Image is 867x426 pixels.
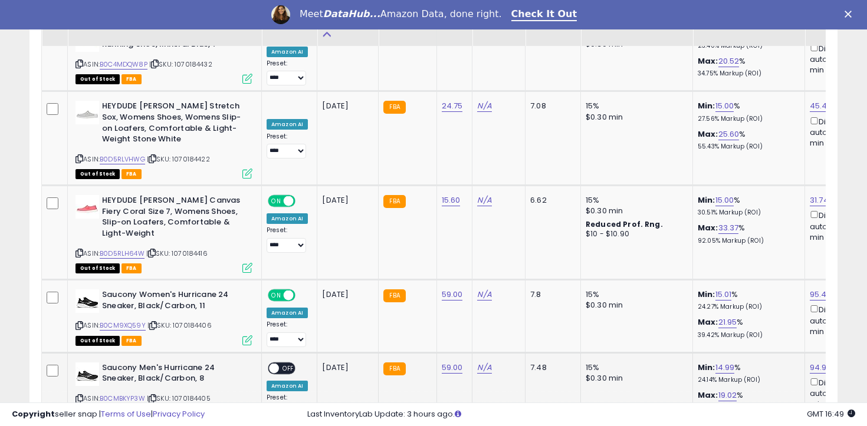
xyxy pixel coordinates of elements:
[153,408,205,420] a: Privacy Policy
[810,100,832,112] a: 45.47
[845,11,856,18] div: Close
[698,376,796,384] p: 24.14% Markup (ROI)
[267,213,308,224] div: Amazon AI
[698,289,796,311] div: %
[530,362,572,373] div: 7.48
[698,362,715,373] b: Min:
[442,100,463,112] a: 24.75
[698,316,718,328] b: Max:
[698,129,796,151] div: %
[586,373,684,384] div: $0.30 min
[271,5,290,24] img: Profile image for Georgie
[477,362,491,374] a: N/A
[477,289,491,300] a: N/A
[698,317,796,339] div: %
[698,289,715,300] b: Min:
[715,100,734,112] a: 15.00
[586,112,684,123] div: $0.30 min
[698,115,796,123] p: 27.56% Markup (ROI)
[698,56,796,78] div: %
[269,196,284,206] span: ON
[715,194,734,206] a: 15.00
[75,28,252,83] div: ASIN:
[383,289,405,302] small: FBA
[149,60,212,69] span: | SKU: 1070184432
[586,229,684,239] div: $10 - $10.90
[586,289,684,300] div: 15%
[75,289,252,344] div: ASIN:
[586,101,684,111] div: 15%
[511,8,577,21] a: Check It Out
[810,376,866,410] div: Disable auto adjust min
[75,195,252,272] div: ASIN:
[442,194,461,206] a: 15.60
[698,101,796,123] div: %
[698,389,718,401] b: Max:
[75,263,120,273] span: All listings that are currently out of stock and unavailable for purchase on Amazon
[12,409,205,420] div: seller snap | |
[698,362,796,384] div: %
[698,222,718,233] b: Max:
[383,362,405,375] small: FBA
[102,289,245,314] b: Saucony Women's Hurricane 24 Sneaker, Black/Carbon, 11
[477,194,491,206] a: N/A
[323,8,380,19] i: DataHub...
[530,289,572,300] div: 7.8
[121,169,142,179] span: FBA
[698,331,796,339] p: 39.42% Markup (ROI)
[810,194,829,206] a: 31.74
[810,362,831,374] a: 94.97
[102,101,245,147] b: HEYDUDE [PERSON_NAME] Stretch Sox, Womens Shoes, Womens Slip-on Loafers, Comfortable & Light-Weig...
[267,308,308,318] div: Amazon AI
[383,195,405,208] small: FBA
[698,237,796,245] p: 92.05% Markup (ROI)
[121,336,142,346] span: FBA
[300,8,502,20] div: Meet Amazon Data, done right.
[586,362,684,373] div: 15%
[75,195,99,219] img: 21t6A1SKqsL._SL40_.jpg
[100,321,146,331] a: B0CM9XQ59Y
[267,119,308,130] div: Amazon AI
[294,290,313,300] span: OFF
[698,209,796,217] p: 30.51% Markup (ROI)
[698,128,718,140] b: Max:
[75,101,99,124] img: 31eyiTmt4bL._SL40_.jpg
[586,195,684,206] div: 15%
[100,249,144,259] a: B0D5RLH64W
[810,303,866,337] div: Disable auto adjust min
[718,389,737,401] a: 19.02
[442,289,463,300] a: 59.00
[698,195,796,217] div: %
[102,195,245,242] b: HEYDUDE [PERSON_NAME] Canvas Fiery Coral Size 7, Womens Shoes, Slip-on Loafers, Comfortable & Lig...
[267,381,308,391] div: Amazon AI
[718,128,740,140] a: 25.60
[586,219,663,229] b: Reduced Prof. Rng.
[530,195,572,206] div: 6.62
[698,100,715,111] b: Min:
[267,321,308,347] div: Preset:
[383,101,405,114] small: FBA
[269,290,284,300] span: ON
[810,289,832,300] a: 95.43
[322,289,369,300] div: [DATE]
[100,154,145,164] a: B0D5RLVHWG
[698,223,796,245] div: %
[294,196,313,206] span: OFF
[75,74,120,84] span: All listings that are currently out of stock and unavailable for purchase on Amazon
[267,133,308,159] div: Preset:
[810,115,866,149] div: Disable auto adjust min
[75,169,120,179] span: All listings that are currently out of stock and unavailable for purchase on Amazon
[267,226,308,253] div: Preset:
[810,209,866,243] div: Disable auto adjust min
[698,55,718,67] b: Max:
[75,362,252,417] div: ASIN:
[267,60,308,86] div: Preset:
[698,390,796,412] div: %
[100,60,147,70] a: B0C4MDQW8P
[477,100,491,112] a: N/A
[322,101,369,111] div: [DATE]
[322,195,369,206] div: [DATE]
[75,289,99,313] img: 31r0w9Ft5IL._SL40_.jpg
[75,362,99,386] img: 31EHkcvdTXL._SL40_.jpg
[442,362,463,374] a: 59.00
